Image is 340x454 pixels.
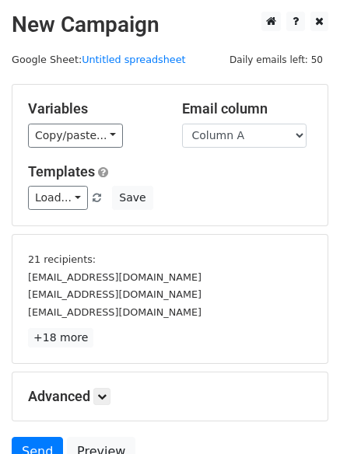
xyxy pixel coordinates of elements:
[28,100,159,117] h5: Variables
[28,163,95,180] a: Templates
[28,288,202,300] small: [EMAIL_ADDRESS][DOMAIN_NAME]
[82,54,185,65] a: Untitled spreadsheet
[112,186,152,210] button: Save
[28,124,123,148] a: Copy/paste...
[262,379,340,454] iframe: Chat Widget
[28,271,202,283] small: [EMAIL_ADDRESS][DOMAIN_NAME]
[182,100,313,117] h5: Email column
[28,306,202,318] small: [EMAIL_ADDRESS][DOMAIN_NAME]
[28,186,88,210] a: Load...
[28,388,312,405] h5: Advanced
[224,54,328,65] a: Daily emails left: 50
[28,253,96,265] small: 21 recipients:
[12,54,186,65] small: Google Sheet:
[28,328,93,347] a: +18 more
[224,51,328,68] span: Daily emails left: 50
[12,12,328,38] h2: New Campaign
